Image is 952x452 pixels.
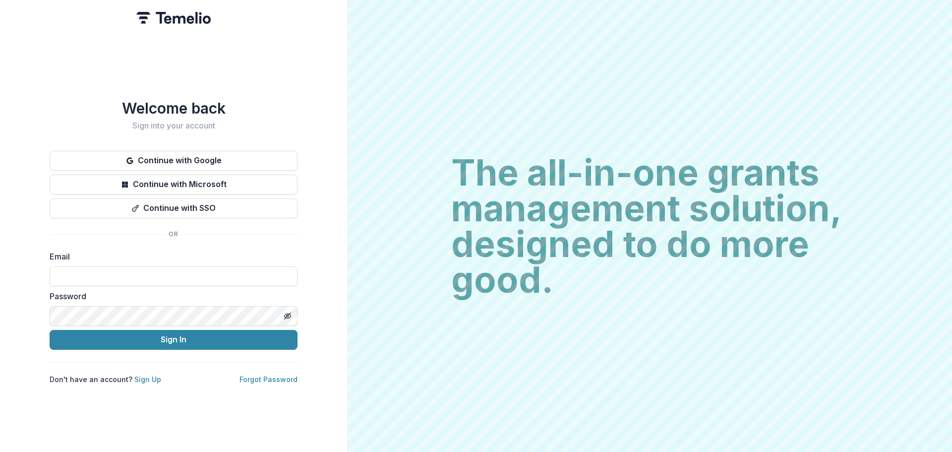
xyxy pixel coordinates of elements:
button: Continue with Microsoft [50,175,297,194]
a: Forgot Password [239,375,297,384]
button: Toggle password visibility [280,308,296,324]
label: Email [50,251,292,262]
button: Sign In [50,330,297,350]
h1: Welcome back [50,99,297,117]
button: Continue with Google [50,151,297,171]
img: Temelio [136,12,211,24]
p: Don't have an account? [50,374,161,385]
h2: Sign into your account [50,121,297,130]
button: Continue with SSO [50,198,297,218]
a: Sign Up [134,375,161,384]
label: Password [50,290,292,302]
